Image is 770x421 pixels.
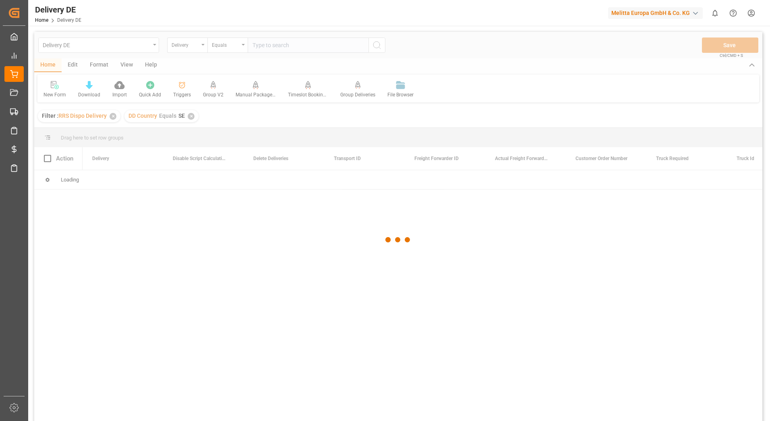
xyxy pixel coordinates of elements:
[35,17,48,23] a: Home
[724,4,742,22] button: Help Center
[35,4,81,16] div: Delivery DE
[608,7,703,19] div: Melitta Europa GmbH & Co. KG
[608,5,706,21] button: Melitta Europa GmbH & Co. KG
[706,4,724,22] button: show 0 new notifications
